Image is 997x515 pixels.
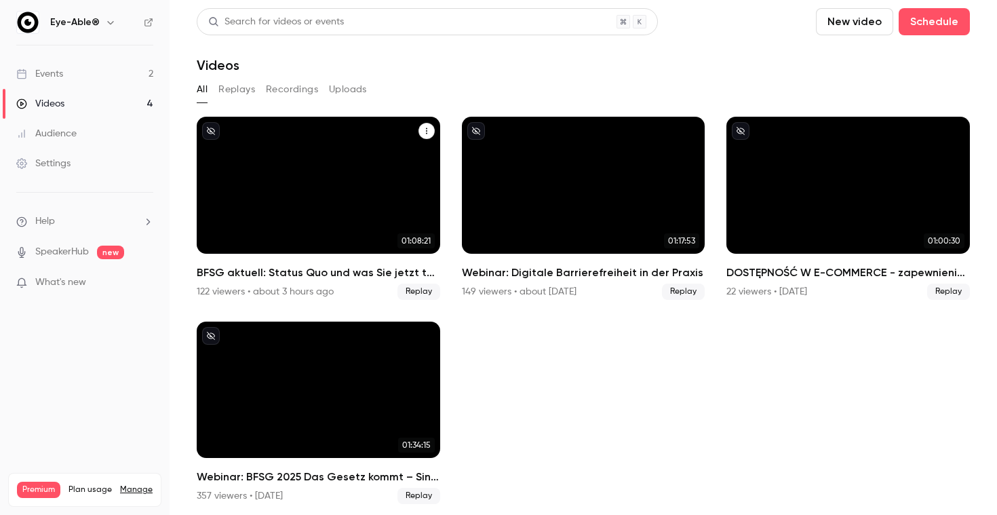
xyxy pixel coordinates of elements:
[266,79,318,100] button: Recordings
[462,117,705,300] a: 01:17:53Webinar: Digitale Barrierefreiheit in der Praxis149 viewers • about [DATE]Replay
[816,8,893,35] button: New video
[16,97,64,111] div: Videos
[16,67,63,81] div: Events
[137,277,153,289] iframe: Noticeable Trigger
[732,122,749,140] button: unpublished
[17,12,39,33] img: Eye-Able®
[35,214,55,229] span: Help
[218,79,255,100] button: Replays
[197,117,440,300] a: 01:08:21BFSG aktuell: Status Quo und was Sie jetzt tun müssen122 viewers • about 3 hours agoReplay
[97,246,124,259] span: new
[197,285,334,299] div: 122 viewers • about 3 hours ago
[16,157,71,170] div: Settings
[924,233,964,248] span: 01:00:30
[397,488,440,504] span: Replay
[726,265,970,281] h2: DOSTĘPNOŚĆ W E-COMMERCE - zapewnienie dostępności w przestrzeni cyfrowej
[197,8,970,507] section: Videos
[197,322,440,505] li: Webinar: BFSG 2025 Das Gesetz kommt – Sind Sie bereit?
[17,482,60,498] span: Premium
[329,79,367,100] button: Uploads
[197,489,283,503] div: 357 viewers • [DATE]
[197,79,208,100] button: All
[927,284,970,300] span: Replay
[397,284,440,300] span: Replay
[208,15,344,29] div: Search for videos or events
[467,122,485,140] button: unpublished
[197,469,440,485] h2: Webinar: BFSG 2025 Das Gesetz kommt – Sind Sie bereit?
[899,8,970,35] button: Schedule
[397,233,435,248] span: 01:08:21
[197,117,440,300] li: BFSG aktuell: Status Quo und was Sie jetzt tun müssen
[197,57,239,73] h1: Videos
[726,117,970,300] li: DOSTĘPNOŚĆ W E-COMMERCE - zapewnienie dostępności w przestrzeni cyfrowej
[197,265,440,281] h2: BFSG aktuell: Status Quo und was Sie jetzt tun müssen
[662,284,705,300] span: Replay
[197,117,970,504] ul: Videos
[202,122,220,140] button: unpublished
[202,327,220,345] button: unpublished
[462,117,705,300] li: Webinar: Digitale Barrierefreiheit in der Praxis
[462,265,705,281] h2: Webinar: Digitale Barrierefreiheit in der Praxis
[16,127,77,140] div: Audience
[462,285,576,299] div: 149 viewers • about [DATE]
[35,275,86,290] span: What's new
[35,245,89,259] a: SpeakerHub
[726,117,970,300] a: 01:00:30DOSTĘPNOŚĆ W E-COMMERCE - zapewnienie dostępności w przestrzeni cyfrowej22 viewers • [DAT...
[16,214,153,229] li: help-dropdown-opener
[50,16,100,29] h6: Eye-Able®
[398,438,435,453] span: 01:34:15
[664,233,699,248] span: 01:17:53
[69,484,112,495] span: Plan usage
[197,322,440,505] a: 01:34:15Webinar: BFSG 2025 Das Gesetz kommt – Sind Sie bereit?357 viewers • [DATE]Replay
[120,484,153,495] a: Manage
[726,285,807,299] div: 22 viewers • [DATE]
